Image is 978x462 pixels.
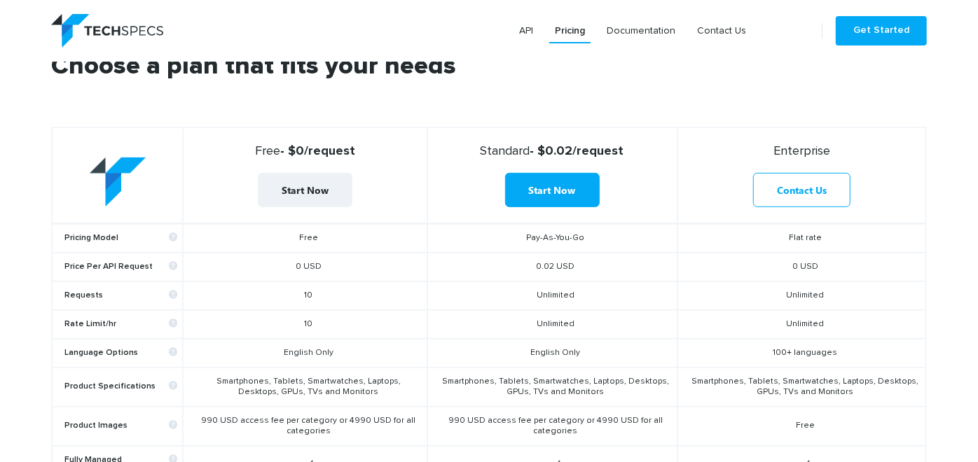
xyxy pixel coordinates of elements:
td: Unlimited [677,281,926,310]
a: Pricing [549,18,591,43]
td: 990 USD access fee per category or 4990 USD for all categories [183,407,427,446]
td: Pay-As-You-Go [427,223,677,253]
a: Start Now [505,173,600,207]
td: Smartphones, Tablets, Smartwatches, Laptops, Desktops, GPUs, TVs and Monitors [427,367,677,407]
td: English Only [427,339,677,367]
td: Unlimited [427,310,677,339]
a: Get Started [836,16,927,45]
td: Flat rate [677,223,926,253]
span: Enterprise [773,145,830,157]
strong: - $0/request [189,143,420,159]
td: 0 USD [183,253,427,281]
td: 0.02 USD [427,253,677,281]
b: Language Options [64,348,177,358]
img: logo [51,14,163,48]
span: Free [255,145,280,157]
td: Smartphones, Tablets, Smartwatches, Laptops, Desktops, GPUs, TVs and Monitors [183,367,427,407]
a: Start Now [258,173,352,207]
a: Contact Us [691,18,752,43]
a: API [514,18,539,43]
td: 0 USD [677,253,926,281]
td: 100+ languages [677,339,926,367]
td: Unlimited [427,281,677,310]
strong: - $0.02/request [434,143,671,159]
td: Smartphones, Tablets, Smartwatches, Laptops, Desktops, GPUs, TVs and Monitors [677,367,926,407]
a: Documentation [601,18,681,43]
b: Product Images [64,421,177,431]
td: Unlimited [677,310,926,339]
td: Free [677,407,926,446]
td: English Only [183,339,427,367]
span: Standard [481,145,530,157]
td: 10 [183,281,427,310]
img: table-logo.png [90,157,146,207]
b: Price Per API Request [64,262,177,272]
td: 990 USD access fee per category or 4990 USD for all categories [427,407,677,446]
h2: Choose a plan that fits your needs [51,54,927,127]
a: Contact Us [753,173,850,207]
b: Product Specifications [64,381,177,392]
b: Pricing Model [64,233,177,244]
b: Rate Limit/hr [64,319,177,330]
td: 10 [183,310,427,339]
b: Requests [64,290,177,301]
td: Free [183,223,427,253]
